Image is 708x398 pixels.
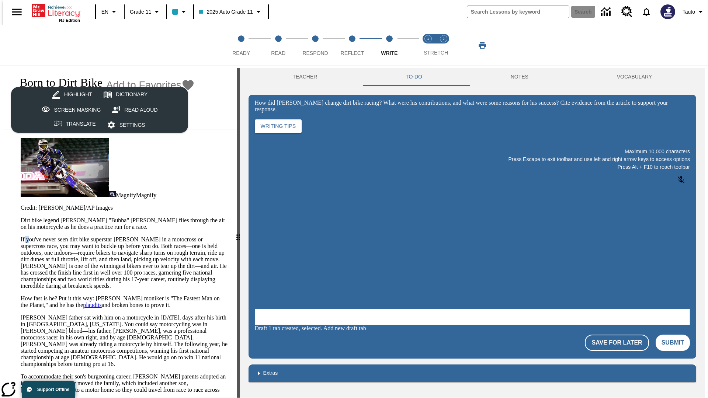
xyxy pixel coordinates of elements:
[249,68,696,86] div: Instructional Panel Tabs
[361,68,466,86] button: TO-DO
[680,5,708,18] button: Profile/Settings
[672,171,690,189] button: Click to activate and allow voice recognition
[249,364,696,382] div: Extras
[417,25,439,66] button: Stretch Read step 1 of 2
[341,50,364,56] span: Reflect
[424,50,448,56] span: STRETCH
[637,2,656,21] a: Notifications
[442,37,444,41] text: 2
[255,119,302,133] button: Writing Tips
[257,25,299,66] button: Read step 2 of 5
[255,325,690,332] div: Draft 1 tab created, selected. Add new draft tab
[255,163,690,171] p: Press Alt + F10 to reach toolbar
[83,302,102,308] a: plaudits
[302,50,328,56] span: Respond
[54,121,62,127] img: translateIcon.svg
[381,50,398,56] span: Write
[66,119,96,129] div: Translate
[98,87,153,102] button: Dictionary
[22,381,75,398] button: Support Offline
[21,314,228,367] p: [PERSON_NAME] father sat with him on a motorcycle in [DATE], days after his birth in [GEOGRAPHIC_...
[48,118,101,130] button: Translate
[466,68,573,86] button: NOTES
[136,192,156,198] span: Magnify
[21,205,228,211] p: Credit: [PERSON_NAME]/AP Images
[271,50,285,56] span: Read
[199,8,253,16] span: 2025 Auto Grade 11
[101,8,108,16] span: EN
[683,8,695,16] span: Tauto
[46,87,98,102] button: Highlight
[573,68,696,86] button: VOCABULARY
[109,191,116,197] img: Magnify
[106,102,163,118] button: Read Aloud
[331,25,374,66] button: Reflect step 4 of 5
[116,192,136,198] span: Magnify
[98,5,122,18] button: Language: EN, Select a language
[64,90,92,99] div: Highlight
[232,50,250,56] span: Ready
[237,68,240,398] div: Press Enter or Spacebar and then press right and left arrow keys to move the slider
[597,2,617,22] a: Data Center
[433,25,454,66] button: Stretch Respond step 2 of 2
[656,335,690,351] button: Submit
[263,369,278,377] p: Extras
[124,105,157,115] div: Read Aloud
[37,387,69,392] span: Support Offline
[12,76,103,90] h1: Born to Dirt Bike
[169,5,191,18] button: Class color is light blue. Change class color
[21,295,228,308] p: How fast is he? Put it this way: [PERSON_NAME] moniker is "The Fastest Man on the Planet," and he...
[255,148,690,156] p: Maximum 10,000 characters
[240,68,705,398] div: activity
[3,68,237,394] div: reading
[220,25,263,66] button: Ready step 1 of 5
[21,138,109,197] img: Motocross racer James Stewart flies through the air on his dirt bike.
[656,2,680,21] button: Select a new avatar
[427,37,429,41] text: 1
[255,156,690,163] p: Press Escape to exit toolbar and use left and right arrow keys to access options
[21,217,228,230] p: Dirt bike legend [PERSON_NAME] "Bubba" [PERSON_NAME] flies through the air on his motorcycle as h...
[119,121,145,130] div: Settings
[467,6,569,18] input: search field
[21,236,228,289] p: If you've never seen dirt bike superstar [PERSON_NAME] in a motocross or supercross race, you may...
[249,68,362,86] button: Teacher
[3,6,108,13] body: How did Stewart change dirt bike racing? What were his contributions, and what were some reasons ...
[617,2,637,22] a: Resource Center, Will open in new tab
[294,25,337,66] button: Respond step 3 of 5
[660,4,675,19] img: Avatar
[54,105,101,115] div: Screen Masking
[36,102,106,118] button: Screen Masking
[368,25,411,66] button: Write step 5 of 5
[59,18,80,22] span: NJ Edition
[471,39,494,52] button: Print
[101,118,151,133] button: Settings
[106,78,195,91] button: Add to Favorites - Born to Dirt Bike
[32,3,80,22] div: Home
[127,5,164,18] button: Grade: Grade 11, Select a grade
[116,90,147,99] div: Dictionary
[130,8,151,16] span: Grade 11
[255,99,690,113] div: How did [PERSON_NAME] change dirt bike racing? What were his contributions, and what were some re...
[106,79,181,91] span: Add to Favorites
[6,1,28,23] button: Open side menu
[585,335,649,351] button: Save For Later
[196,5,265,18] button: Class: 2025 Auto Grade 11, Select your class
[11,87,188,133] div: split button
